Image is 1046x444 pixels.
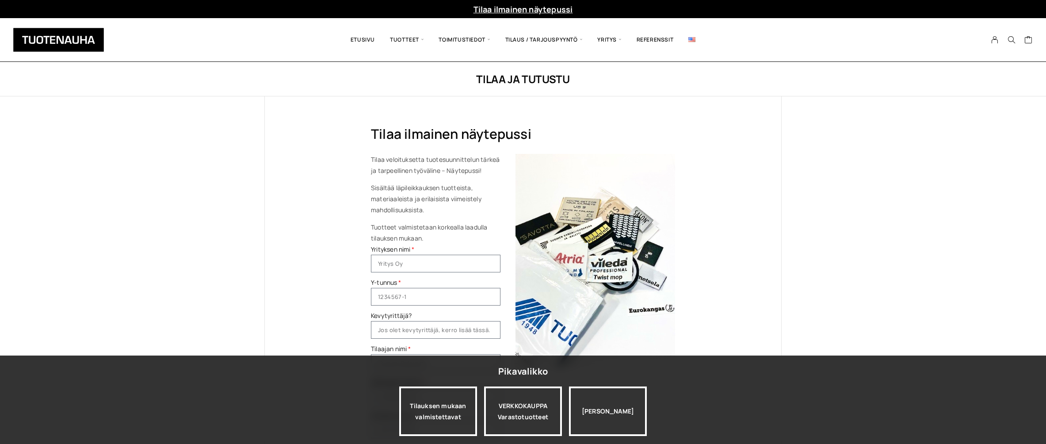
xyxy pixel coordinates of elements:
[590,25,629,55] span: Yritys
[371,182,500,215] p: Sisältää läpileikkauksen tuotteista, materiaaleista ja erilaisista viimeistely mahdollisuuksista.
[371,354,500,372] input: Etunimi Sukunimi
[431,25,497,55] span: Toimitustiedot
[343,25,382,55] a: Etusivu
[371,321,500,339] input: Jos olet kevytyrittäjä, kerro lisää tässä.
[484,387,562,436] div: VERKKOKAUPPA Varastotuotteet
[371,288,500,306] input: 1234567-1
[498,364,548,379] div: Pikavalikko
[371,154,500,176] p: Tilaa veloituksetta tuotesuunnittelun tärkeä ja tarpeellinen työväline – Näytepussi!
[629,25,681,55] a: Referenssit
[1024,35,1033,46] a: Cart
[986,36,1004,44] a: My Account
[382,25,431,55] span: Tuotteet
[484,387,562,436] a: VERKKOKAUPPAVarastotuotteet
[371,244,415,255] label: Yrityksen nimi
[399,387,477,436] a: Tilauksen mukaan valmistettavat
[473,4,573,15] a: Tilaa ilmainen näytepussi
[264,72,782,86] h1: Tilaa ja tutustu
[515,154,675,367] img: Tilaa ja tutustu 1
[371,222,500,244] p: Tuotteet valmistetaan korkealla laadulla tilauksen mukaan.
[569,387,647,436] div: [PERSON_NAME]
[371,343,411,354] label: Tilaajan nimi
[1003,36,1020,44] button: Search
[371,277,401,288] label: Y-tunnus
[371,255,500,272] input: Yritys Oy
[498,25,590,55] span: Tilaus / Tarjouspyyntö
[371,310,412,321] label: Kevytyrittäjä?
[688,37,695,42] img: English
[13,28,104,52] img: Tuotenauha Oy
[371,127,675,141] h2: Tilaa ilmainen näytepussi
